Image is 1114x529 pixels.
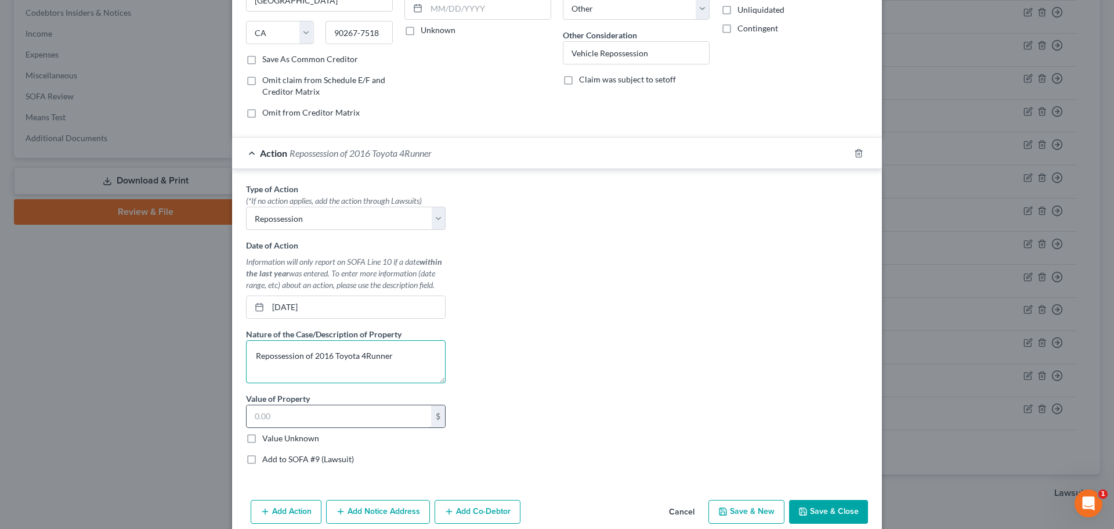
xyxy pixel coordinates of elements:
div: Information will only report on SOFA Line 10 if a date was entered. To enter more information (da... [246,256,446,291]
input: 0.00 [247,405,431,427]
input: MM/DD/YYYY [268,296,445,318]
span: Claim was subject to setoff [579,74,676,84]
span: Contingent [737,23,778,33]
label: Nature of the Case/Description of Property [246,328,402,340]
div: (*If no action applies, add the action through Lawsuits) [246,195,446,207]
label: Value Unknown [262,433,319,444]
span: Omit from Creditor Matrix [262,107,360,117]
label: Other Consideration [563,29,637,41]
label: Add to SOFA #9 (Lawsuit) [262,454,354,465]
button: Add Action [251,500,321,524]
span: Repossession of 2016 Toyota 4Runner [290,147,432,159]
button: Cancel [660,501,704,524]
input: Specify... [563,42,709,64]
button: Add Co-Debtor [435,500,520,524]
input: Enter zip... [325,21,393,44]
span: Unliquidated [737,5,784,15]
button: Add Notice Address [326,500,430,524]
button: Save & New [708,500,784,524]
label: Value of Property [246,393,310,405]
label: Save As Common Creditor [262,53,358,65]
span: Type of Action [246,184,298,194]
span: Omit claim from Schedule E/F and Creditor Matrix [262,75,385,96]
span: 1 [1098,490,1108,499]
label: Unknown [421,24,455,36]
label: Date of Action [246,239,298,251]
span: Action [260,147,287,159]
button: Save & Close [789,500,868,524]
iframe: Intercom live chat [1075,490,1102,517]
div: $ [431,405,445,427]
